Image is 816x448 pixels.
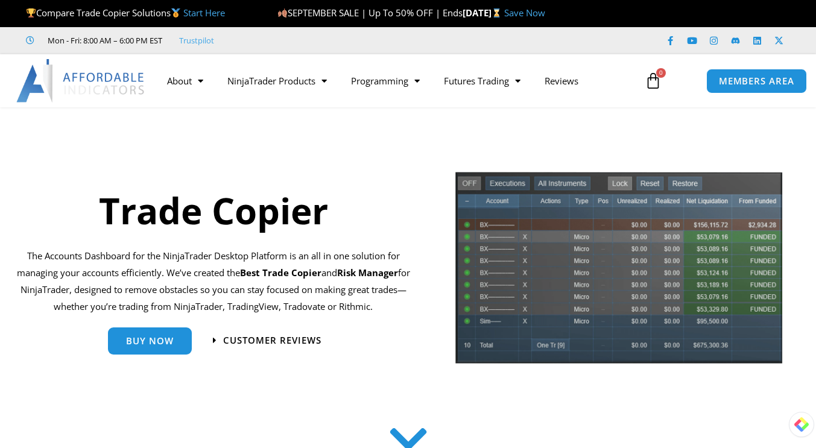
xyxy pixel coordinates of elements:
img: 🍂 [278,8,287,17]
span: SEPTEMBER SALE | Up To 50% OFF | Ends [277,7,463,19]
p: The Accounts Dashboard for the NinjaTrader Desktop Platform is an all in one solution for managin... [9,248,418,315]
img: ⌛ [492,8,501,17]
span: Compare Trade Copier Solutions [26,7,225,19]
a: Trustpilot [179,33,214,48]
b: Best Trade Copier [240,267,321,279]
img: 🥇 [171,8,180,17]
a: MEMBERS AREA [706,69,807,93]
a: Save Now [504,7,545,19]
img: 🏆 [27,8,36,17]
span: Buy Now [126,336,174,345]
h1: Trade Copier [9,185,418,236]
strong: [DATE] [463,7,504,19]
nav: Menu [155,67,637,95]
a: Programming [339,67,432,95]
img: tradecopier | Affordable Indicators – NinjaTrader [454,171,783,372]
span: 0 [656,68,666,78]
a: About [155,67,215,95]
a: Customer Reviews [213,336,321,345]
a: 0 [627,63,680,98]
a: Reviews [533,67,590,95]
span: Customer Reviews [223,336,321,345]
span: Mon - Fri: 8:00 AM – 6:00 PM EST [45,33,162,48]
a: Buy Now [108,327,192,355]
a: NinjaTrader Products [215,67,339,95]
a: Start Here [183,7,225,19]
span: MEMBERS AREA [719,77,794,86]
strong: Risk Manager [337,267,398,279]
a: Futures Trading [432,67,533,95]
img: LogoAI | Affordable Indicators – NinjaTrader [16,59,146,103]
